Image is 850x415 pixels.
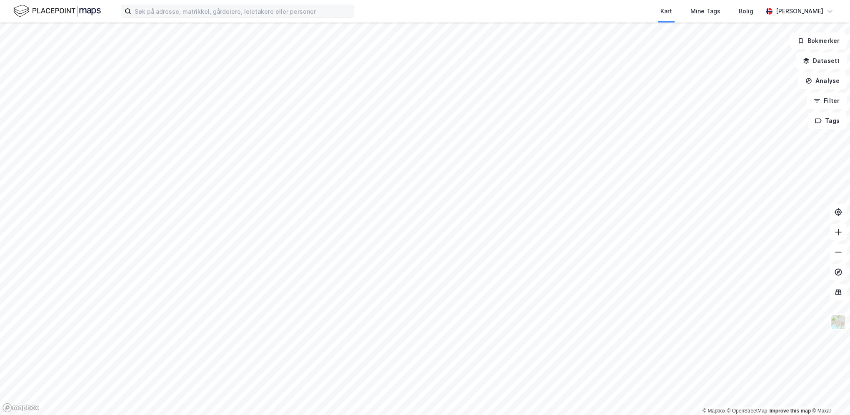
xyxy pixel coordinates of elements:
[796,52,847,69] button: Datasett
[830,314,846,330] img: Z
[790,32,847,49] button: Bokmerker
[2,403,39,412] a: Mapbox homepage
[727,408,767,414] a: OpenStreetMap
[702,408,725,414] a: Mapbox
[808,112,847,129] button: Tags
[739,6,753,16] div: Bolig
[808,375,850,415] iframe: Chat Widget
[776,6,823,16] div: [PERSON_NAME]
[131,5,354,17] input: Søk på adresse, matrikkel, gårdeiere, leietakere eller personer
[660,6,672,16] div: Kart
[13,4,101,18] img: logo.f888ab2527a4732fd821a326f86c7f29.svg
[798,72,847,89] button: Analyse
[770,408,811,414] a: Improve this map
[807,92,847,109] button: Filter
[690,6,720,16] div: Mine Tags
